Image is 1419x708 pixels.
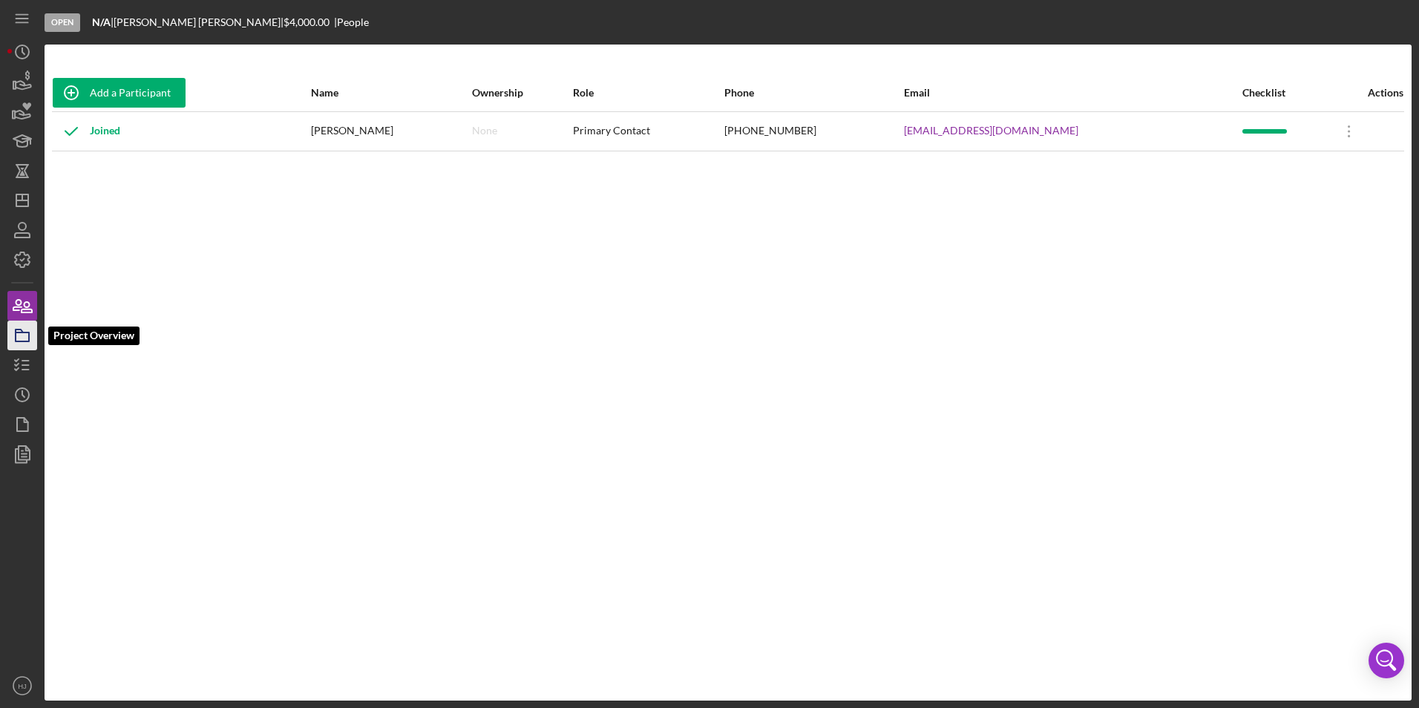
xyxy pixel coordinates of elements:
div: [PERSON_NAME] [311,113,471,150]
div: | People [334,16,369,28]
div: Checklist [1242,87,1329,99]
div: Actions [1331,87,1403,99]
a: [EMAIL_ADDRESS][DOMAIN_NAME] [904,125,1078,137]
div: Ownership [472,87,571,99]
div: Open [45,13,80,32]
div: Phone [724,87,902,99]
button: HJ [7,671,37,701]
b: N/A [92,16,111,28]
div: Add a Participant [90,78,171,108]
div: [PHONE_NUMBER] [724,113,902,150]
text: HJ [18,682,27,690]
div: $4,000.00 [284,16,334,28]
div: Joined [53,113,120,150]
div: Open Intercom Messenger [1369,643,1404,678]
div: [PERSON_NAME] [PERSON_NAME] | [114,16,284,28]
div: Email [904,87,1241,99]
button: Add a Participant [53,78,186,108]
div: None [472,125,497,137]
div: Name [311,87,471,99]
div: Primary Contact [573,113,723,150]
div: | [92,16,114,28]
div: Role [573,87,723,99]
